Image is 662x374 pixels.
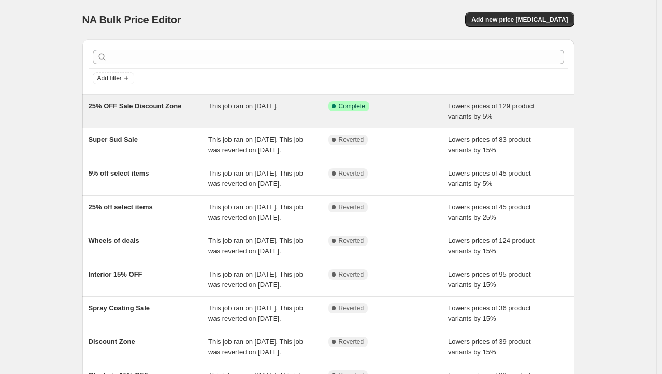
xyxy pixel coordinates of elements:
[339,203,364,211] span: Reverted
[339,136,364,144] span: Reverted
[89,102,182,110] span: 25% OFF Sale Discount Zone
[89,270,142,278] span: Interior 15% OFF
[339,237,364,245] span: Reverted
[208,338,303,356] span: This job ran on [DATE]. This job was reverted on [DATE].
[339,169,364,178] span: Reverted
[448,136,531,154] span: Lowers prices of 83 product variants by 15%
[208,136,303,154] span: This job ran on [DATE]. This job was reverted on [DATE].
[208,304,303,322] span: This job ran on [DATE]. This job was reverted on [DATE].
[89,304,150,312] span: Spray Coating Sale
[448,304,531,322] span: Lowers prices of 36 product variants by 15%
[97,74,122,82] span: Add filter
[208,270,303,289] span: This job ran on [DATE]. This job was reverted on [DATE].
[465,12,574,27] button: Add new price [MEDICAL_DATA]
[89,203,153,211] span: 25% off select items
[208,169,303,188] span: This job ran on [DATE]. This job was reverted on [DATE].
[448,270,531,289] span: Lowers prices of 95 product variants by 15%
[89,136,138,143] span: Super Sud Sale
[208,102,278,110] span: This job ran on [DATE].
[448,203,531,221] span: Lowers prices of 45 product variants by 25%
[339,304,364,312] span: Reverted
[339,102,365,110] span: Complete
[89,169,149,177] span: 5% off select items
[208,203,303,221] span: This job ran on [DATE]. This job was reverted on [DATE].
[89,237,139,244] span: Wheels of deals
[448,169,531,188] span: Lowers prices of 45 product variants by 5%
[471,16,568,24] span: Add new price [MEDICAL_DATA]
[89,338,135,346] span: Discount Zone
[93,72,134,84] button: Add filter
[448,237,535,255] span: Lowers prices of 124 product variants by 15%
[82,14,181,25] span: NA Bulk Price Editor
[208,237,303,255] span: This job ran on [DATE]. This job was reverted on [DATE].
[448,338,531,356] span: Lowers prices of 39 product variants by 15%
[339,338,364,346] span: Reverted
[339,270,364,279] span: Reverted
[448,102,535,120] span: Lowers prices of 129 product variants by 5%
